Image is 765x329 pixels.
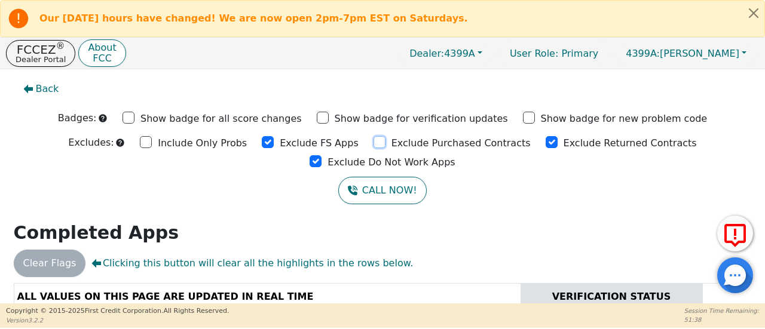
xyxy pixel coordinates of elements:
[88,43,116,53] p: About
[280,136,359,150] p: Exclude FS Apps
[743,1,764,25] button: Close alert
[613,44,759,63] button: 4399A:[PERSON_NAME]
[158,136,247,150] p: Include Only Probs
[16,44,66,56] p: FCCEZ
[163,307,229,315] span: All Rights Reserved.
[88,54,116,63] p: FCC
[14,222,179,243] strong: Completed Apps
[409,48,444,59] span: Dealer:
[78,39,126,67] button: AboutFCC
[36,82,59,96] span: Back
[397,44,495,63] button: Dealer:4399A
[717,216,753,251] button: Report Error to FCC
[510,48,558,59] span: User Role :
[564,136,697,150] p: Exclude Returned Contracts
[498,42,610,65] a: User Role: Primary
[56,41,65,51] sup: ®
[527,290,697,304] div: VERIFICATION STATUS
[14,75,69,103] button: Back
[6,306,229,316] p: Copyright © 2015- 2025 First Credit Corporation.
[338,177,426,204] button: CALL NOW!
[328,155,455,170] p: Exclude Do Not Work Apps
[409,48,475,59] span: 4399A
[335,112,508,126] p: Show badge for verification updates
[58,111,97,125] p: Badges:
[6,40,75,67] button: FCCEZ®Dealer Portal
[91,256,413,270] span: Clicking this button will clear all the highlights in the rows below.
[6,316,229,325] p: Version 3.2.2
[68,136,114,150] p: Excludes:
[684,315,759,324] p: 51:38
[391,136,531,150] p: Exclude Purchased Contracts
[39,13,468,24] b: Our [DATE] hours have changed! We are now open 2pm-7pm EST on Saturdays.
[541,112,708,126] p: Show badge for new problem code
[498,42,610,65] p: Primary
[16,56,66,63] p: Dealer Portal
[17,290,518,304] div: ALL VALUES ON THIS PAGE ARE UPDATED IN REAL TIME
[626,48,739,59] span: [PERSON_NAME]
[684,306,759,315] p: Session Time Remaining:
[626,48,660,59] span: 4399A:
[140,112,302,126] p: Show badge for all score changes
